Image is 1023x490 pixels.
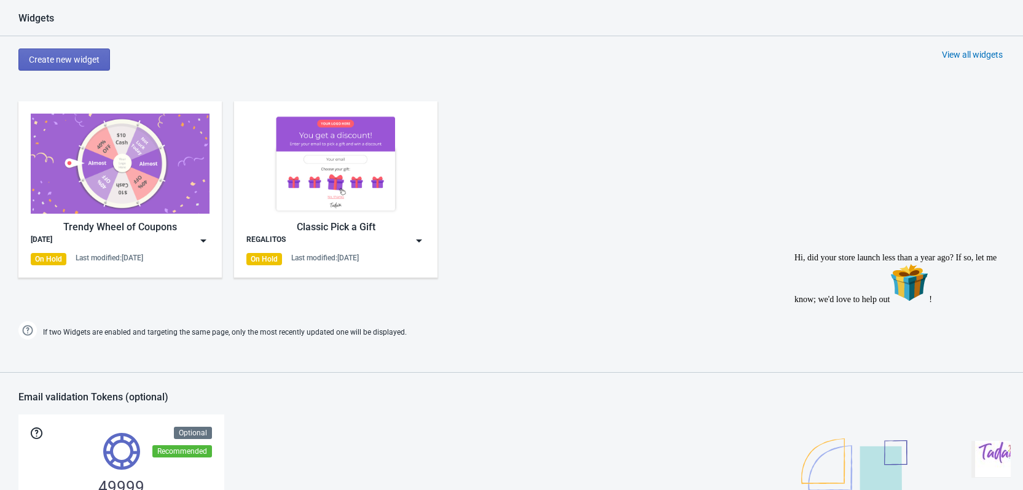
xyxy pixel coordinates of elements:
div: Hi, did your store launch less than a year ago? If so, let me know; we'd love to help out🎁! [5,5,226,56]
span: Hi, did your store launch less than a year ago? If so, let me know; we'd love to help out ! [5,5,207,56]
img: dropdown.png [413,235,425,247]
img: help.png [18,321,37,340]
img: dropdown.png [197,235,210,247]
div: Last modified: [DATE] [291,253,359,263]
img: tokens.svg [103,433,140,470]
div: [DATE] [31,235,52,247]
img: trendy_game.png [31,114,210,214]
iframe: chat widget [971,441,1011,478]
div: REGALITOS [246,235,286,247]
span: If two Widgets are enabled and targeting the same page, only the most recently updated one will b... [43,322,407,343]
img: :gift: [100,15,139,54]
iframe: chat widget [790,248,1011,435]
div: View all widgets [942,49,1003,61]
span: Create new widget [29,55,100,64]
img: gift_game.jpg [246,114,425,214]
div: On Hold [246,253,282,265]
div: On Hold [31,253,66,265]
div: Last modified: [DATE] [76,253,143,263]
div: Trendy Wheel of Coupons [31,220,210,235]
button: Create new widget [18,49,110,71]
div: Recommended [152,445,212,457]
div: Classic Pick a Gift [246,220,425,235]
div: Optional [174,427,212,439]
